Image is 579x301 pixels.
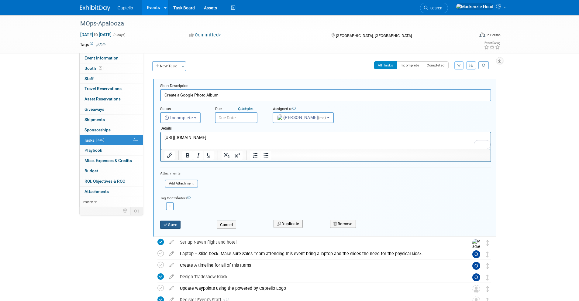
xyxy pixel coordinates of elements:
a: Attachments [80,187,143,197]
span: Budget [84,168,98,173]
button: Underline [204,151,214,160]
a: Event Information [80,53,143,63]
button: All Tasks [374,61,397,69]
img: Unassigned [472,285,480,293]
img: Owen Ellison [472,262,480,270]
iframe: Rich Text Area [161,132,491,149]
a: Edit [96,43,106,47]
a: Asset Reservations [80,94,143,104]
button: Cancel [217,221,236,229]
a: edit [166,262,177,268]
a: ROI, Objectives & ROO [80,176,143,186]
span: [PERSON_NAME] [277,115,327,120]
span: ROI, Objectives & ROO [84,179,125,184]
span: (me) [318,116,326,120]
div: Design Tradeshow Kiosk [177,272,460,282]
a: edit [166,251,177,256]
div: Event Rating [484,42,500,45]
span: more [83,199,93,204]
a: Travel Reservations [80,84,143,94]
input: Due Date [215,112,257,123]
span: Captello [118,5,133,10]
button: Save [160,221,181,229]
a: Tasks33% [80,135,143,145]
a: edit [166,239,177,245]
div: Event Format [438,32,501,41]
td: Personalize Event Tab Strip [120,207,131,215]
button: Numbered list [250,151,260,160]
span: Asset Reservations [84,96,121,101]
div: Attachments [160,171,198,176]
div: Due [215,107,264,112]
button: Insert/edit link [164,151,175,160]
span: Shipments [84,117,105,122]
span: Staff [84,76,94,81]
span: Incomplete [164,115,193,120]
img: Mackenzie Hood [456,3,494,10]
img: ExhibitDay [80,5,110,11]
a: Shipments [80,115,143,125]
a: Quickpick [237,107,255,111]
span: Event Information [84,56,119,60]
button: Bold [182,151,193,160]
span: Attachments [84,189,109,194]
i: Quick [238,107,247,111]
a: Sponsorships [80,125,143,135]
button: Duplicate [274,220,303,228]
div: MOps-Apalooza [78,18,465,29]
a: Giveaways [80,104,143,114]
button: [PERSON_NAME](me) [273,112,334,123]
span: [GEOGRAPHIC_DATA], [GEOGRAPHIC_DATA] [336,33,412,38]
span: Playbook [84,148,102,153]
span: to [93,32,99,37]
a: Booth [80,63,143,73]
button: Remove [330,220,356,228]
i: Move task [486,286,489,292]
a: edit [166,286,177,291]
img: Owen Ellison [472,273,480,281]
button: Bullet list [261,151,271,160]
div: Create A timeline for all of this Items [177,260,460,270]
button: Incomplete [397,61,423,69]
a: Playbook [80,145,143,155]
a: Budget [80,166,143,176]
img: Mackenzie Hood [472,239,481,260]
input: Name of task or a short description [160,89,491,101]
div: In-Person [486,33,501,37]
span: Misc. Expenses & Credits [84,158,132,163]
td: Tags [80,42,106,48]
a: Search [420,3,448,13]
i: Move task [486,263,489,269]
span: Booth not reserved yet [98,66,103,70]
div: Tag Contributors [160,194,491,201]
div: Assigned to [273,107,349,112]
span: 33% [96,138,104,142]
button: Committed [187,32,223,38]
img: Format-Inperson.png [479,32,485,37]
a: Misc. Expenses & Credits [80,156,143,166]
div: Set up Navan flight and hotel [177,237,460,247]
div: Details [160,123,491,132]
a: edit [166,274,177,279]
span: Giveaways [84,107,104,112]
button: Italic [193,151,203,160]
button: Superscript [232,151,243,160]
i: Move task [486,275,489,280]
a: more [80,197,143,207]
button: Subscript [222,151,232,160]
span: (3 days) [113,33,126,37]
i: Move task [486,240,489,246]
span: Booth [84,66,103,71]
div: Status [160,107,206,112]
i: Move task [486,252,489,257]
button: Incomplete [160,112,201,123]
td: Toggle Event Tabs [130,207,143,215]
img: Owen Ellison [472,250,480,258]
a: Refresh [478,61,489,69]
div: Update waypoints using the powered by Captello Logo [177,283,460,293]
span: Tasks [84,138,104,143]
div: Laptop + Slide Deck. Make sure Sales Team attending this event bring a laptop and the slides the ... [177,249,460,259]
div: Short Description [160,83,491,89]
